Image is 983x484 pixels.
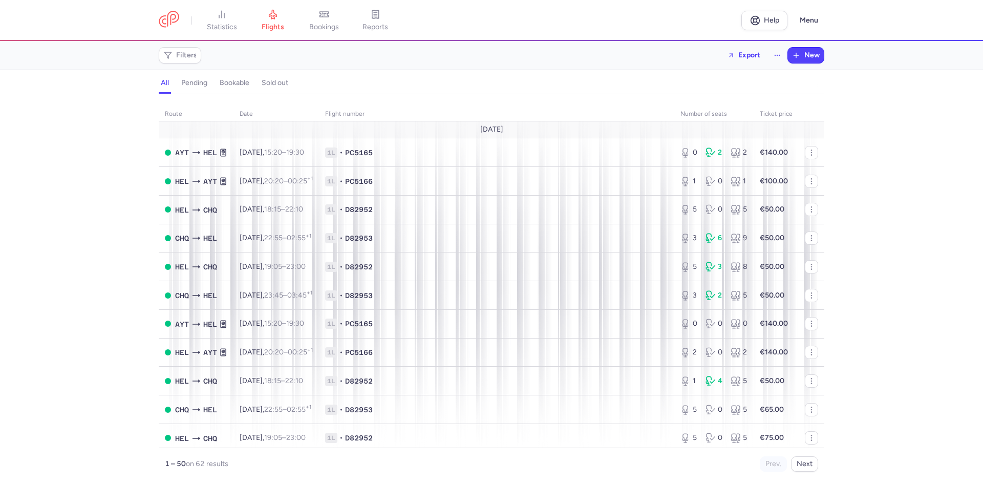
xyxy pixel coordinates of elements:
[804,51,820,59] span: New
[175,290,189,301] span: CHQ
[674,107,754,122] th: number of seats
[706,262,722,272] div: 3
[175,147,189,158] span: AYT
[754,107,799,122] th: Ticket price
[345,347,373,357] span: PC5166
[203,147,217,158] span: HEL
[285,376,303,385] time: 22:10
[175,176,189,187] span: HEL
[247,9,298,32] a: flights
[680,204,697,215] div: 5
[319,107,674,122] th: Flight number
[738,51,760,59] span: Export
[350,9,401,32] a: reports
[345,376,373,386] span: D82952
[203,290,217,301] span: HEL
[345,233,373,243] span: D82953
[325,148,337,158] span: 1L
[345,262,373,272] span: D82952
[286,433,306,442] time: 23:00
[680,233,697,243] div: 3
[175,319,189,330] span: AYT
[339,376,343,386] span: •
[264,319,304,328] span: –
[203,233,217,244] span: HEL
[175,261,189,272] span: HEL
[339,176,343,186] span: •
[764,16,779,24] span: Help
[760,433,784,442] strong: €75.00
[264,376,281,385] time: 18:15
[680,262,697,272] div: 5
[175,404,189,415] span: CHQ
[731,376,747,386] div: 5
[240,405,311,414] span: [DATE],
[345,176,373,186] span: PC5166
[731,405,747,415] div: 5
[240,319,304,328] span: [DATE],
[731,204,747,215] div: 5
[203,319,217,330] span: HEL
[262,23,284,32] span: flights
[760,348,788,356] strong: €140.00
[264,405,311,414] span: –
[240,234,311,242] span: [DATE],
[307,289,312,296] sup: +1
[175,375,189,387] span: HEL
[240,205,303,214] span: [DATE],
[176,51,197,59] span: Filters
[760,177,788,185] strong: €100.00
[240,177,313,185] span: [DATE],
[345,148,373,158] span: PC5165
[306,233,311,239] sup: +1
[339,204,343,215] span: •
[159,11,179,30] a: CitizenPlane red outlined logo
[264,262,306,271] span: –
[680,290,697,301] div: 3
[161,78,169,88] h4: all
[680,405,697,415] div: 5
[345,319,373,329] span: PC5165
[339,148,343,158] span: •
[339,290,343,301] span: •
[240,433,306,442] span: [DATE],
[731,290,747,301] div: 5
[345,204,373,215] span: D82952
[760,205,784,214] strong: €50.00
[264,148,304,157] span: –
[325,262,337,272] span: 1L
[264,177,313,185] span: –
[159,48,201,63] button: Filters
[339,233,343,243] span: •
[220,78,249,88] h4: bookable
[325,204,337,215] span: 1L
[186,459,228,468] span: on 62 results
[325,433,337,443] span: 1L
[286,319,304,328] time: 19:30
[203,404,217,415] span: HEL
[264,148,282,157] time: 15:20
[325,376,337,386] span: 1L
[325,233,337,243] span: 1L
[339,433,343,443] span: •
[159,107,233,122] th: route
[706,233,722,243] div: 6
[240,376,303,385] span: [DATE],
[680,433,697,443] div: 5
[309,23,339,32] span: bookings
[731,347,747,357] div: 2
[286,148,304,157] time: 19:30
[175,433,189,444] span: HEL
[760,291,784,300] strong: €50.00
[175,204,189,216] span: HEL
[240,148,304,157] span: [DATE],
[345,405,373,415] span: D82953
[240,262,306,271] span: [DATE],
[731,148,747,158] div: 2
[181,78,207,88] h4: pending
[287,291,312,300] time: 03:45
[760,456,787,472] button: Prev.
[731,319,747,329] div: 0
[175,233,189,244] span: CHQ
[288,177,313,185] time: 00:25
